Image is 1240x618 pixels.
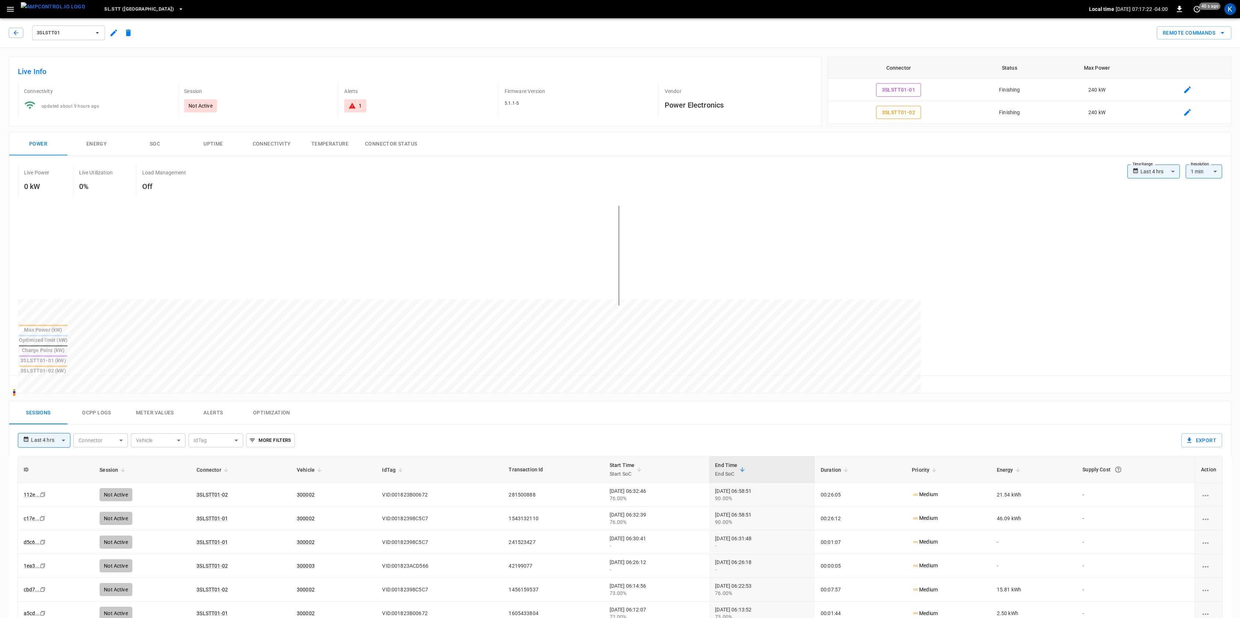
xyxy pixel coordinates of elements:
[1077,554,1195,578] td: -
[32,26,105,40] button: 3SLSTT01
[505,88,653,95] p: Firmware Version
[610,461,635,478] div: Start Time
[67,132,126,156] button: Energy
[969,79,1050,101] td: Finishing
[1201,491,1216,498] div: charging session options
[100,559,132,572] div: Not Active
[1157,26,1231,40] button: Remote Commands
[100,536,132,549] div: Not Active
[1199,3,1221,10] span: 40 s ago
[297,539,315,545] a: 300002
[376,578,503,602] td: VID:00182398C5C7
[715,470,737,478] p: End SoC
[242,132,301,156] button: Connectivity
[184,132,242,156] button: Uptime
[18,456,94,483] th: ID
[912,514,938,522] p: Medium
[715,542,809,549] div: -
[1077,530,1195,554] td: -
[24,181,50,192] h6: 0 kW
[126,132,184,156] button: SOC
[42,104,99,109] span: updated about 9 hours ago
[912,538,938,546] p: Medium
[24,88,172,95] p: Connectivity
[1201,515,1216,522] div: charging session options
[142,181,186,192] h6: Off
[1181,433,1222,447] button: Export
[1077,507,1195,530] td: -
[610,590,704,597] div: 73.00%
[197,587,228,592] a: 3SLSTT01-02
[39,538,47,546] div: copy
[1082,463,1189,476] div: Supply Cost
[188,102,213,109] p: Not Active
[197,610,228,616] a: 3SLSTT01-01
[610,566,704,573] div: -
[715,582,809,597] div: [DATE] 06:22:53
[1140,165,1180,178] div: Last 4 hrs
[31,433,70,447] div: Last 4 hrs
[1186,165,1222,178] div: 1 min
[912,466,939,474] span: Priority
[715,511,809,526] div: [DATE] 06:58:51
[912,562,938,569] p: Medium
[100,512,132,525] div: Not Active
[142,169,186,176] p: Load Management
[815,554,906,578] td: 00:00:05
[610,461,644,478] span: Start TimeStart SoC
[9,132,67,156] button: Power
[610,542,704,549] div: -
[610,518,704,526] div: 76.00%
[184,88,332,95] p: Session
[876,83,921,97] button: 3SLSTT01-01
[969,101,1050,124] td: Finishing
[359,102,362,109] div: 1
[39,514,46,522] div: copy
[1191,161,1209,167] label: Resolution
[715,590,809,597] div: 76.00%
[1050,79,1144,101] td: 240 kW
[359,132,423,156] button: Connector Status
[821,466,851,474] span: Duration
[197,539,228,545] a: 3SLSTT01-01
[1191,3,1203,15] button: set refresh interval
[503,507,603,530] td: 1543132110
[610,535,704,549] div: [DATE] 06:30:41
[79,181,113,192] h6: 0%
[610,470,635,478] p: Start SoC
[1116,5,1168,13] p: [DATE] 07:17:22 -04:00
[104,5,174,13] span: SL.STT ([GEOGRAPHIC_DATA])
[301,132,359,156] button: Temperature
[610,559,704,573] div: [DATE] 06:26:12
[997,466,1023,474] span: Energy
[21,2,85,11] img: ampcontrol.io logo
[815,578,906,602] td: 00:07:57
[503,530,603,554] td: 241523427
[912,610,938,617] p: Medium
[297,466,324,474] span: Vehicle
[382,466,405,474] span: IdTag
[1050,101,1144,124] td: 240 kW
[100,466,128,474] span: Session
[610,582,704,597] div: [DATE] 06:14:56
[715,566,809,573] div: -
[1157,26,1231,40] div: remote commands options
[1201,562,1216,569] div: charging session options
[101,2,187,16] button: SL.STT ([GEOGRAPHIC_DATA])
[815,530,906,554] td: 00:01:07
[876,106,921,119] button: 3SLSTT01-02
[828,57,1231,124] table: connector table
[242,401,301,425] button: Optimization
[297,563,315,569] a: 300003
[376,554,503,578] td: VID:001823ACD566
[665,99,813,111] h6: Power Electronics
[665,88,813,95] p: Vendor
[376,530,503,554] td: VID:00182398C5C7
[67,401,126,425] button: Ocpp logs
[126,401,184,425] button: Meter Values
[1132,161,1153,167] label: Time Range
[828,57,969,79] th: Connector
[24,610,40,616] a: a5cd...
[9,401,67,425] button: Sessions
[24,169,50,176] p: Live Power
